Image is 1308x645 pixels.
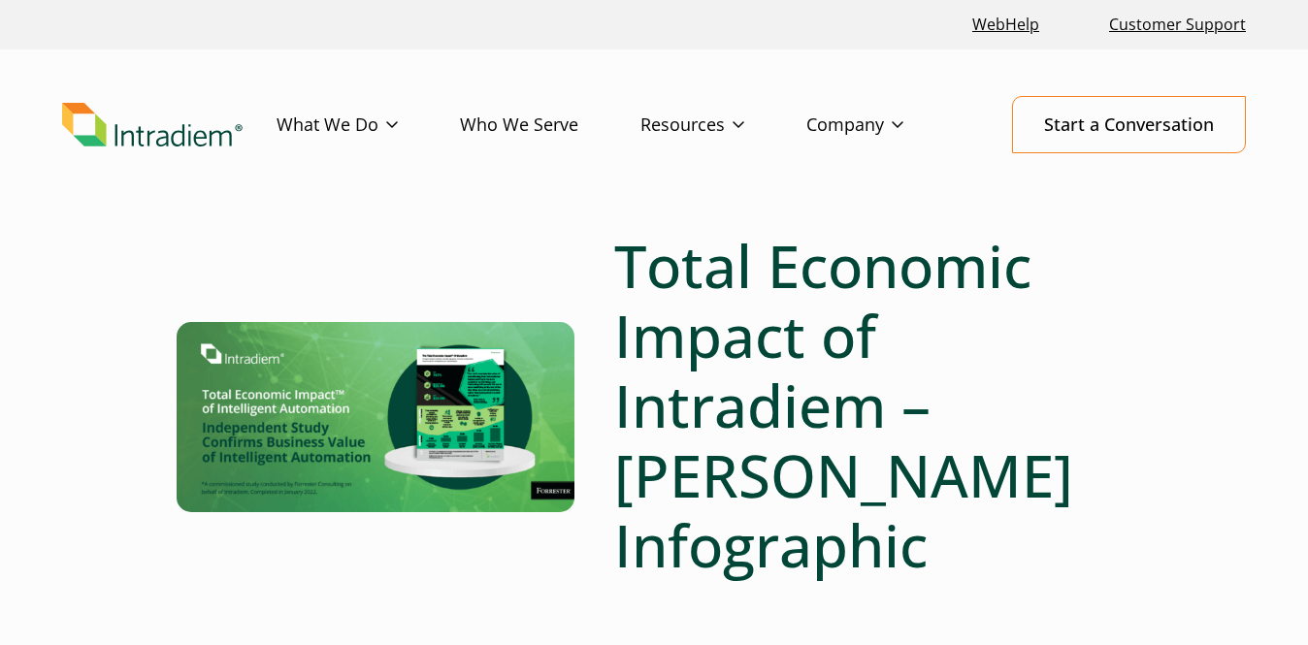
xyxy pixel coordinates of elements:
a: Company [806,97,965,153]
a: Who We Serve [460,97,640,153]
a: Link to homepage of Intradiem [62,103,277,147]
a: Start a Conversation [1012,96,1246,153]
a: What We Do [277,97,460,153]
img: Intradiem [62,103,243,147]
a: Customer Support [1101,4,1254,46]
a: Resources [640,97,806,153]
a: Link opens in a new window [965,4,1047,46]
h1: Total Economic Impact of Intradiem – [PERSON_NAME] Infographic [614,231,1131,580]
